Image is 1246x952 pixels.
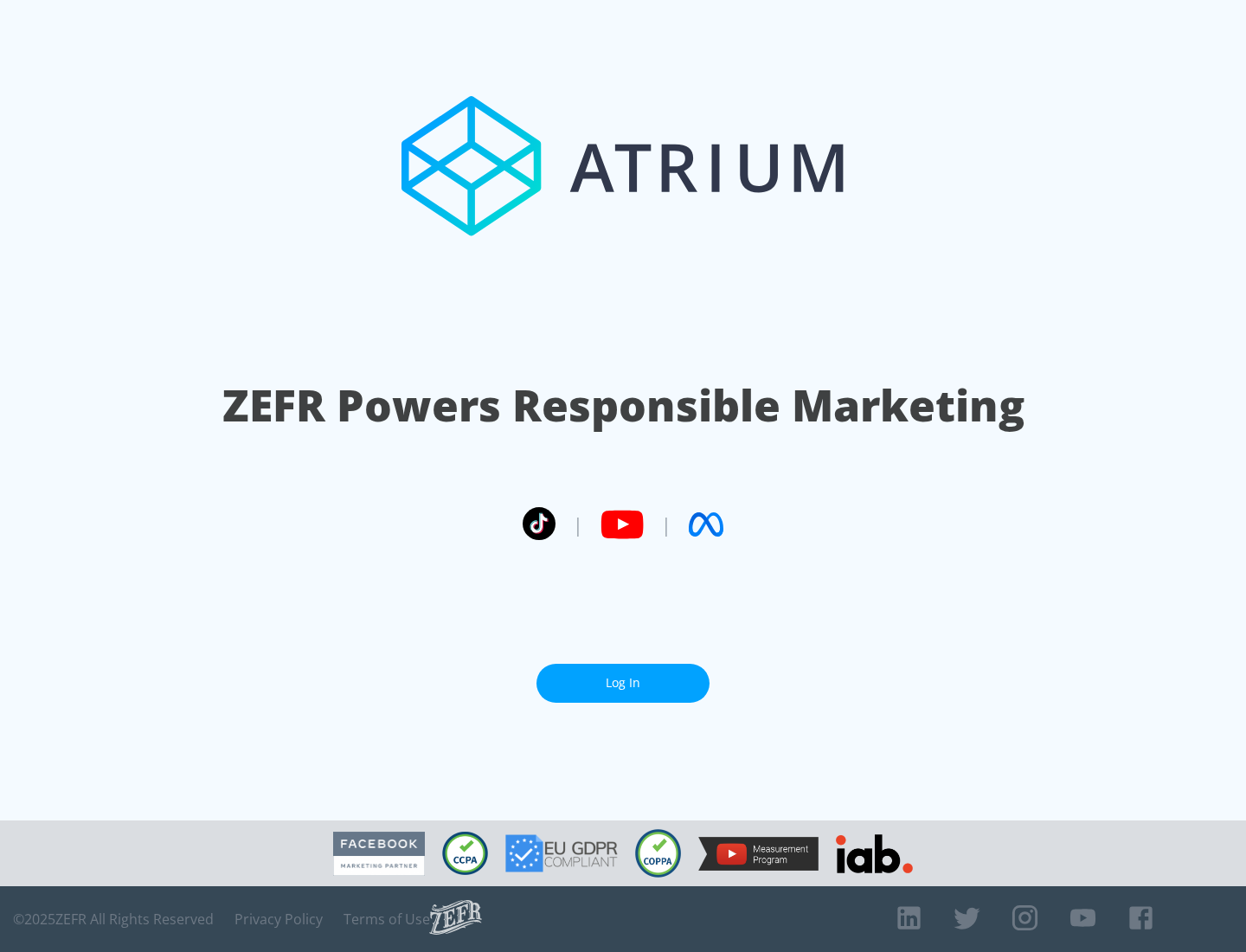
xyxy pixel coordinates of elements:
img: Facebook Marketing Partner [333,832,425,876]
img: CCPA Compliant [442,832,488,875]
img: COPPA Compliant [635,829,681,878]
a: Log In [536,664,710,703]
span: © 2025 ZEFR All Rights Reserved [13,910,214,928]
img: IAB [836,834,913,873]
img: YouTube Measurement Program [698,837,819,871]
span: | [573,511,583,537]
span: | [661,511,671,537]
a: Privacy Policy [234,910,323,928]
a: Terms of Use [344,910,430,928]
h1: ZEFR Powers Responsible Marketing [222,376,1024,435]
img: GDPR Compliant [505,834,618,872]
